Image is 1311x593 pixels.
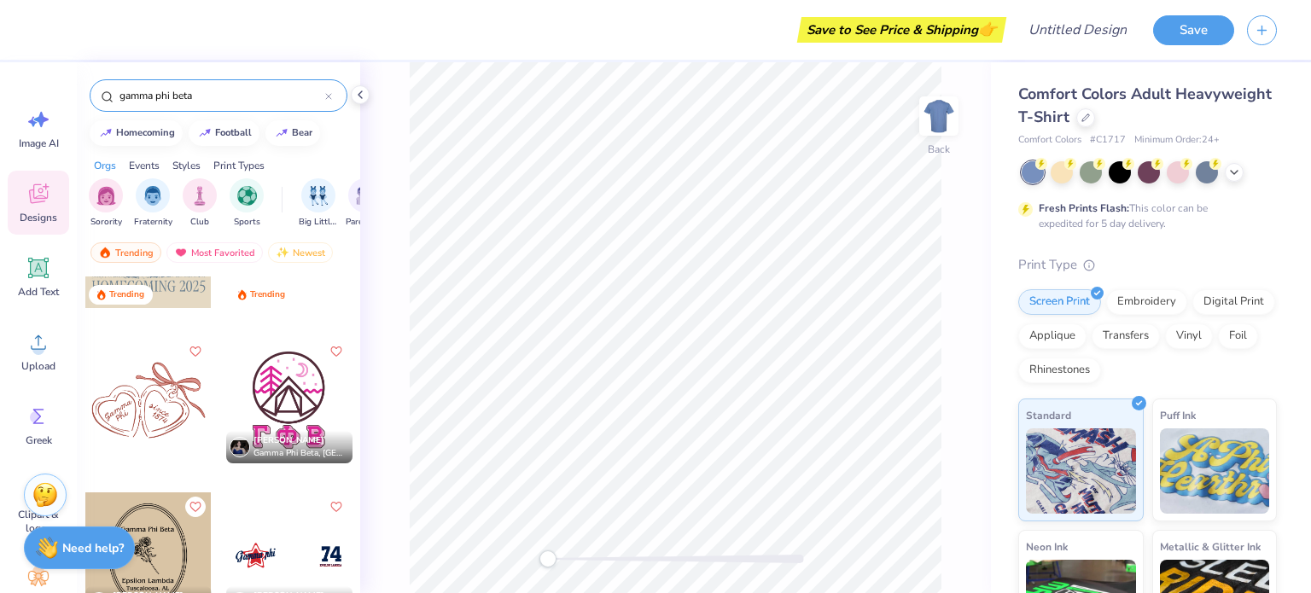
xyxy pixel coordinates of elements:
[1153,15,1234,45] button: Save
[62,540,124,556] strong: Need help?
[185,341,206,362] button: Like
[1026,538,1068,555] span: Neon Ink
[143,186,162,206] img: Fraternity Image
[134,178,172,229] div: filter for Fraternity
[129,158,160,173] div: Events
[134,216,172,229] span: Fraternity
[98,247,112,259] img: trending.gif
[96,186,116,206] img: Sorority Image
[299,216,338,229] span: Big Little Reveal
[89,178,123,229] button: filter button
[172,158,201,173] div: Styles
[1018,84,1272,127] span: Comfort Colors Adult Heavyweight T-Shirt
[299,178,338,229] button: filter button
[1090,133,1126,148] span: # C1717
[292,128,312,137] div: bear
[1018,133,1081,148] span: Comfort Colors
[346,216,385,229] span: Parent's Weekend
[275,128,288,138] img: trend_line.gif
[237,186,257,206] img: Sports Image
[118,87,325,104] input: Try "Alpha"
[90,120,183,146] button: homecoming
[198,128,212,138] img: trend_line.gif
[1018,289,1101,315] div: Screen Print
[250,288,285,301] div: Trending
[215,128,252,137] div: football
[356,186,376,206] img: Parent's Weekend Image
[346,178,385,229] button: filter button
[1026,428,1136,514] img: Standard
[18,285,59,299] span: Add Text
[174,247,188,259] img: most_fav.gif
[134,178,172,229] button: filter button
[539,550,556,567] div: Accessibility label
[1218,323,1258,349] div: Foil
[1160,406,1196,424] span: Puff Ink
[21,359,55,373] span: Upload
[99,128,113,138] img: trend_line.gif
[166,242,263,263] div: Most Favorited
[1134,133,1220,148] span: Minimum Order: 24 +
[928,142,950,157] div: Back
[978,19,997,39] span: 👉
[1165,323,1213,349] div: Vinyl
[234,216,260,229] span: Sports
[253,434,324,446] span: [PERSON_NAME]
[1018,323,1087,349] div: Applique
[326,497,347,517] button: Like
[90,216,122,229] span: Sorority
[1160,428,1270,514] img: Puff Ink
[326,341,347,362] button: Like
[1039,201,1249,231] div: This color can be expedited for 5 day delivery.
[230,178,264,229] div: filter for Sports
[253,447,346,460] span: Gamma Phi Beta, [GEOGRAPHIC_DATA][US_STATE]
[190,216,209,229] span: Club
[1092,323,1160,349] div: Transfers
[1026,406,1071,424] span: Standard
[109,288,144,301] div: Trending
[20,211,57,224] span: Designs
[116,128,175,137] div: homecoming
[1018,255,1277,275] div: Print Type
[801,17,1002,43] div: Save to See Price & Shipping
[346,178,385,229] div: filter for Parent's Weekend
[1018,358,1101,383] div: Rhinestones
[276,247,289,259] img: newest.gif
[189,120,259,146] button: football
[1039,201,1129,215] strong: Fresh Prints Flash:
[1160,538,1261,555] span: Metallic & Glitter Ink
[90,242,161,263] div: Trending
[268,242,333,263] div: Newest
[183,178,217,229] div: filter for Club
[309,186,328,206] img: Big Little Reveal Image
[185,497,206,517] button: Like
[94,158,116,173] div: Orgs
[183,178,217,229] button: filter button
[19,137,59,150] span: Image AI
[26,433,52,447] span: Greek
[922,99,956,133] img: Back
[213,158,265,173] div: Print Types
[265,120,320,146] button: bear
[1106,289,1187,315] div: Embroidery
[190,186,209,206] img: Club Image
[89,178,123,229] div: filter for Sorority
[10,508,67,535] span: Clipart & logos
[1192,289,1275,315] div: Digital Print
[1015,13,1140,47] input: Untitled Design
[299,178,338,229] div: filter for Big Little Reveal
[230,178,264,229] button: filter button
